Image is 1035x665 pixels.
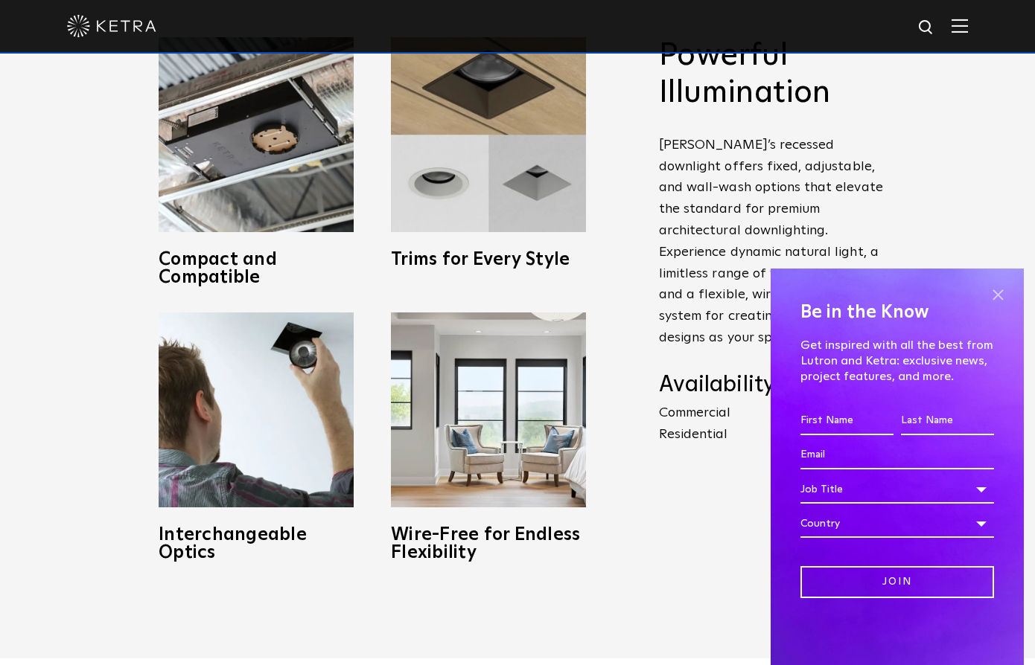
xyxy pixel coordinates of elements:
p: Get inspired with all the best from Lutron and Ketra: exclusive news, project features, and more. [800,338,994,384]
h3: Interchangeable Optics [159,526,354,562]
img: trims-for-every-style [391,37,586,232]
input: First Name [800,407,894,435]
input: Last Name [901,407,994,435]
div: Job Title [800,475,994,504]
img: D3_OpticSwap [159,312,354,507]
div: Country [800,510,994,538]
h3: Compact and Compatible [159,251,354,286]
h3: Wire-Free for Endless Flexibility [391,526,586,562]
img: Hamburger%20Nav.svg [952,19,968,33]
img: ketra-logo-2019-white [67,15,156,37]
img: compact-and-copatible [159,37,354,232]
h4: Be in the Know [800,298,994,327]
p: [PERSON_NAME]’s recessed downlight offers fixed, adjustable, and wall-wash options that elevate t... [659,135,890,349]
h2: Powerful Illumination [659,37,890,112]
input: Email [800,441,994,469]
h4: Availability [659,371,890,399]
p: Commercial Residential [659,402,890,446]
img: D3_WV_Bedroom [391,312,586,507]
h3: Trims for Every Style [391,251,586,269]
img: search icon [917,19,936,37]
input: Join [800,566,994,598]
